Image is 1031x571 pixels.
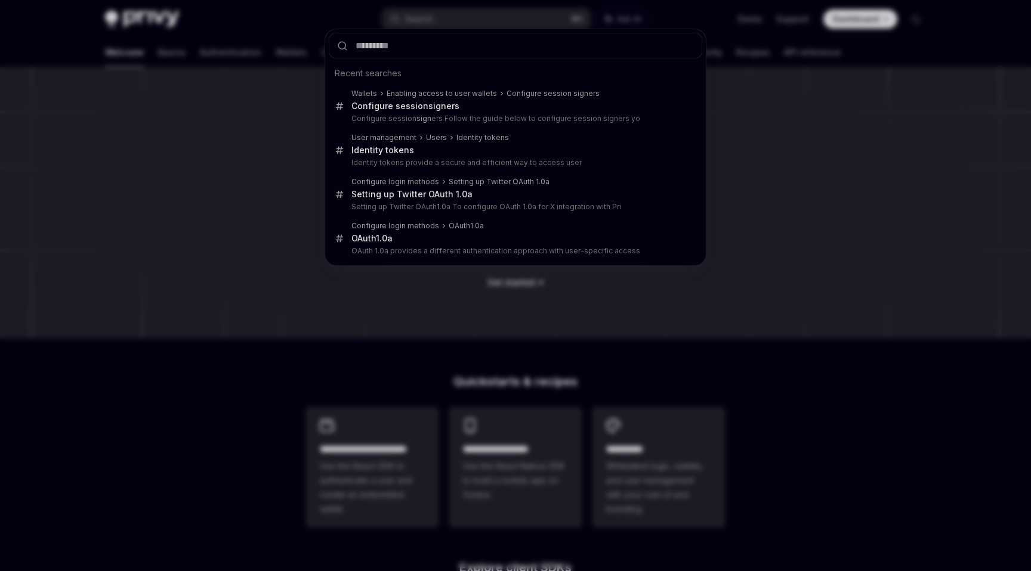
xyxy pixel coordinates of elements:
[335,67,402,79] span: Recent searches
[428,101,446,111] b: sign
[351,177,439,187] div: Configure login methods
[437,202,440,211] b: 1
[376,233,393,243] b: 1.0a
[449,221,484,231] div: OAuth
[449,177,550,187] div: Setting up Twitter OAuth 1.0a
[351,101,459,111] div: Configure session ers
[351,145,414,155] b: Identity tokens
[351,133,416,142] div: User management
[416,114,431,123] b: sign
[456,133,509,142] div: Identity tokens
[351,158,677,167] p: Identity tokens provide a secure and efficient way to access user
[351,233,393,244] div: OAuth
[351,189,473,200] div: Setting up Twitter OAuth 1.0a
[351,202,677,212] p: Setting up Twitter OAuth .0a To configure OAuth 1.0a for X integration with Pri
[351,114,677,123] p: Configure session ers Follow the guide below to configure session signers yo
[387,89,497,98] div: Enabling access to user wallets
[351,221,439,231] div: Configure login methods
[426,133,447,142] div: Users
[507,89,600,98] div: Configure session signers
[351,89,377,98] div: Wallets
[351,246,677,256] p: OAuth 1.0a provides a different authentication approach with user-specific access
[470,221,484,230] b: 1.0a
